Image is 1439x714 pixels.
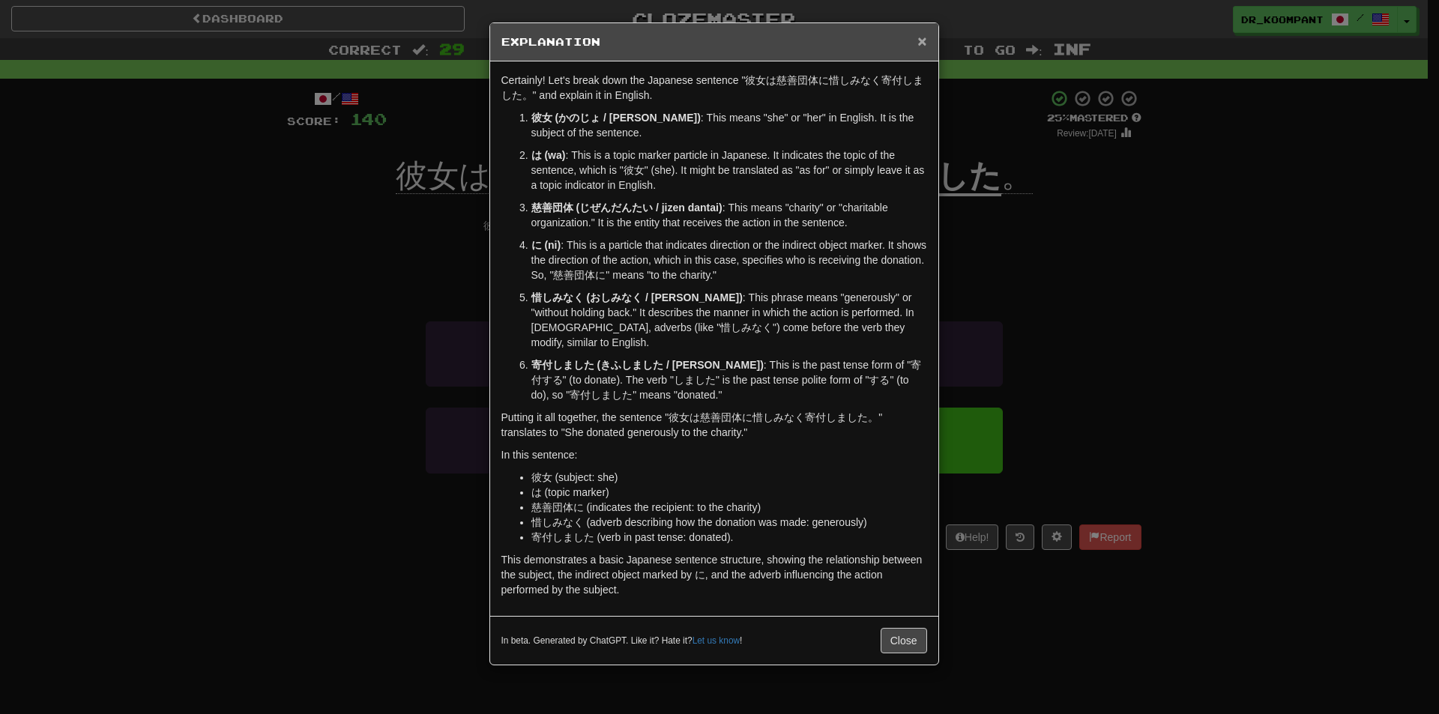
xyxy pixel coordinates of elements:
li: 寄付しました (verb in past tense: donated). [531,530,927,545]
strong: に (ni) [531,239,561,251]
p: This demonstrates a basic Japanese sentence structure, showing the relationship between the subje... [501,552,927,597]
a: Let us know [693,635,740,646]
span: × [917,32,926,49]
strong: 惜しみなく (おしみなく / [PERSON_NAME]) [531,291,743,303]
p: : This is the past tense form of "寄付する" (to donate). The verb "しました" is the past tense polite for... [531,357,927,402]
strong: 慈善団体 (じぜんだんたい / jizen dantai) [531,202,722,214]
li: は (topic marker) [531,485,927,500]
li: 惜しみなく (adverb describing how the donation was made: generously) [531,515,927,530]
p: Certainly! Let's break down the Japanese sentence "彼女は慈善団体に惜しみなく寄付しました。" and explain it in English. [501,73,927,103]
li: 慈善団体に (indicates the recipient: to the charity) [531,500,927,515]
li: 彼女 (subject: she) [531,470,927,485]
button: Close [881,628,927,653]
p: In this sentence: [501,447,927,462]
p: : This is a topic marker particle in Japanese. It indicates the topic of the sentence, which is "... [531,148,927,193]
strong: 寄付しました (きふしました / [PERSON_NAME]) [531,359,764,371]
button: Close [917,33,926,49]
strong: 彼女 (かのじょ / [PERSON_NAME]) [531,112,701,124]
strong: は (wa) [531,149,566,161]
h5: Explanation [501,34,927,49]
small: In beta. Generated by ChatGPT. Like it? Hate it? ! [501,635,743,647]
p: Putting it all together, the sentence "彼女は慈善団体に惜しみなく寄付しました。" translates to "She donated generousl... [501,410,927,440]
p: : This is a particle that indicates direction or the indirect object marker. It shows the directi... [531,238,927,282]
p: : This means "she" or "her" in English. It is the subject of the sentence. [531,110,927,140]
p: : This phrase means "generously" or "without holding back." It describes the manner in which the ... [531,290,927,350]
p: : This means "charity" or "charitable organization." It is the entity that receives the action in... [531,200,927,230]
